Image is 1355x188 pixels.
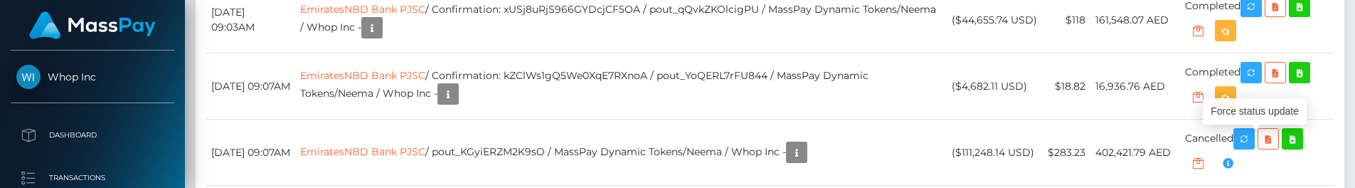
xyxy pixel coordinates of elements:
[300,69,425,82] a: EmiratesNBD Bank PJSC
[1180,120,1334,186] td: Cancelled
[29,11,156,39] img: MassPay Logo
[16,65,41,89] img: Whop Inc
[1180,53,1334,120] td: Completed
[11,70,174,83] span: Whop Inc
[947,53,1043,120] td: ($4,682.11 USD)
[947,120,1043,186] td: ($111,248.14 USD)
[206,53,295,120] td: [DATE] 09:07AM
[16,125,169,146] p: Dashboard
[1090,120,1180,186] td: 402,421.79 AED
[295,120,947,186] td: / pout_KGyiERZM2K9sO / MassPay Dynamic Tokens/Neema / Whop Inc -
[300,3,425,16] a: EmiratesNBD Bank PJSC
[1043,120,1090,186] td: $283.23
[300,145,425,158] a: EmiratesNBD Bank PJSC
[1203,98,1307,125] div: Force status update
[1043,53,1090,120] td: $18.82
[206,120,295,186] td: [DATE] 09:07AM
[11,117,174,153] a: Dashboard
[1090,53,1180,120] td: 16,936.76 AED
[295,53,947,120] td: / Confirmation: kZClWs1gQ5We0XqE7RXnoA / pout_YoQERL7rFU844 / MassPay Dynamic Tokens/Neema / Whop...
